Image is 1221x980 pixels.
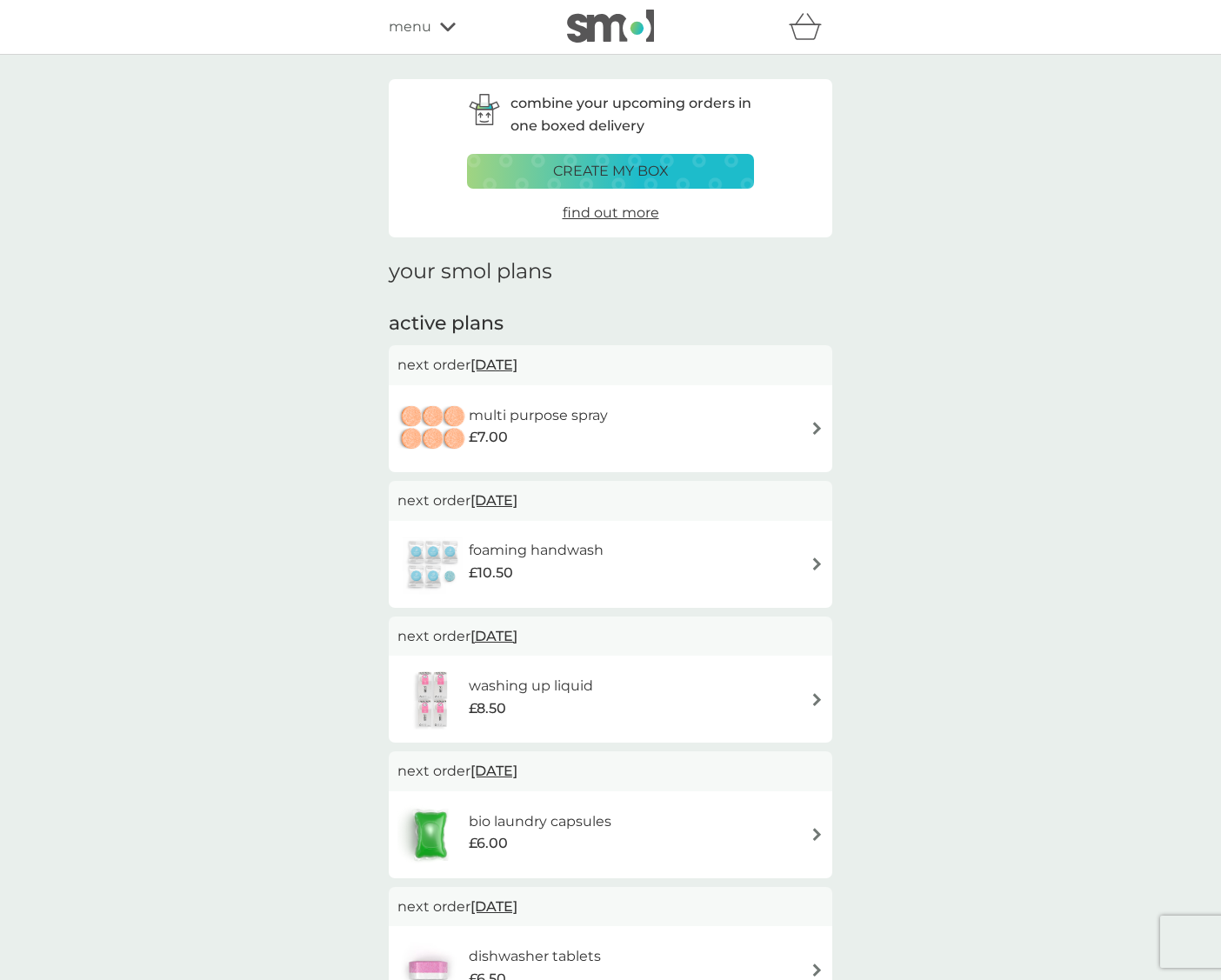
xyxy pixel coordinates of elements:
h6: multi purpose spray [469,404,608,427]
span: £7.00 [469,426,508,449]
img: bio laundry capsules [397,804,464,865]
span: menu [389,16,431,38]
img: smol [567,10,654,43]
h6: foaming handwash [469,539,604,562]
p: next order [397,354,824,377]
span: £10.50 [469,562,513,584]
span: find out more [563,204,659,221]
p: next order [397,490,824,512]
img: arrow right [811,422,824,435]
h6: dishwasher tablets [469,945,601,968]
span: [DATE] [470,890,517,923]
span: [DATE] [470,483,517,517]
p: next order [397,625,824,648]
span: [DATE] [470,619,517,653]
a: find out more [563,202,659,224]
h1: your smol plans [389,259,832,284]
img: arrow right [811,693,824,706]
p: next order [397,896,824,918]
span: [DATE] [470,754,517,788]
h6: bio laundry capsules [469,810,611,833]
span: £8.50 [469,697,506,720]
img: arrow right [811,963,824,977]
p: next order [397,760,824,783]
img: multi purpose spray [397,398,469,459]
span: [DATE] [470,348,517,382]
h2: active plans [389,310,832,337]
p: combine your upcoming orders in one boxed delivery [510,92,754,137]
img: washing up liquid [397,669,469,730]
p: create my box [553,160,669,183]
img: arrow right [811,557,824,570]
span: £6.00 [469,832,508,855]
img: arrow right [811,828,824,841]
h6: washing up liquid [469,675,593,697]
button: create my box [467,154,754,189]
div: basket [789,10,832,44]
img: foaming handwash [397,534,469,595]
